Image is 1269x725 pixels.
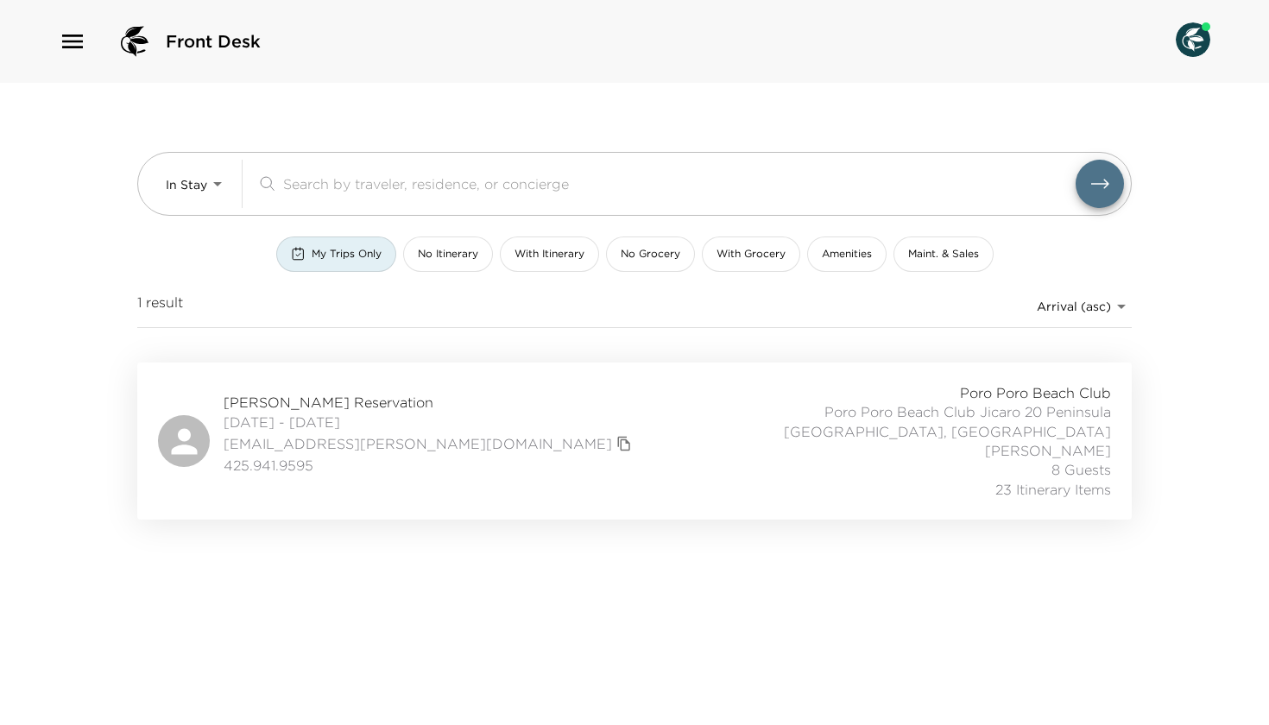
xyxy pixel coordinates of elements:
span: 1 result [137,293,183,320]
button: Maint. & Sales [893,236,994,272]
span: In Stay [166,177,207,192]
button: No Grocery [606,236,695,272]
span: 8 Guests [1051,460,1111,479]
button: copy primary member email [612,432,636,456]
span: Arrival (asc) [1037,299,1111,314]
input: Search by traveler, residence, or concierge [283,173,1076,193]
span: Poro Poro Beach Club [960,383,1111,402]
span: No Itinerary [418,247,478,262]
button: Amenities [807,236,887,272]
a: [PERSON_NAME] Reservation[DATE] - [DATE][EMAIL_ADDRESS][PERSON_NAME][DOMAIN_NAME]copy primary mem... [137,362,1132,520]
span: Poro Poro Beach Club Jicaro 20 Peninsula [GEOGRAPHIC_DATA], [GEOGRAPHIC_DATA] [729,402,1111,441]
span: [DATE] - [DATE] [224,413,636,432]
img: logo [114,21,155,62]
span: With Itinerary [515,247,584,262]
button: No Itinerary [403,236,493,272]
button: With Grocery [702,236,800,272]
img: User [1176,22,1210,57]
button: My Trips Only [276,236,396,272]
button: With Itinerary [500,236,599,272]
span: With Grocery [717,247,786,262]
span: Maint. & Sales [908,247,979,262]
span: 425.941.9595 [224,456,636,475]
span: My Trips Only [312,247,382,262]
span: Amenities [822,247,872,262]
span: [PERSON_NAME] Reservation [224,393,636,412]
span: No Grocery [621,247,680,262]
span: [PERSON_NAME] [985,441,1111,460]
span: 23 Itinerary Items [995,480,1111,499]
span: Front Desk [166,29,261,54]
a: [EMAIL_ADDRESS][PERSON_NAME][DOMAIN_NAME] [224,434,612,453]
